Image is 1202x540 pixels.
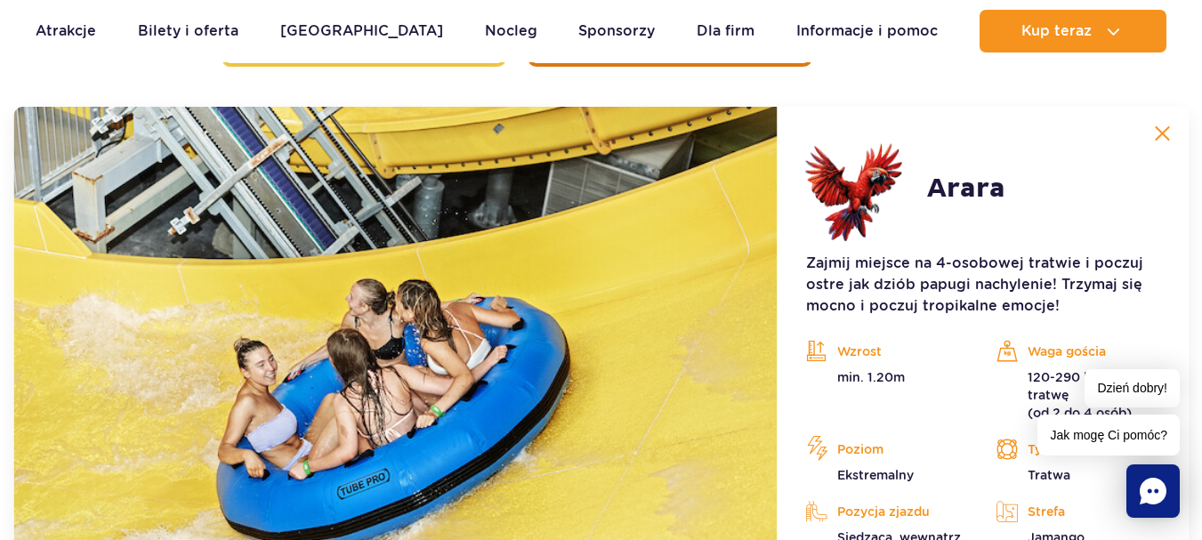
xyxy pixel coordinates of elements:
[806,498,970,525] p: Pozycja zjazdu
[996,498,1160,525] p: Strefa
[1021,23,1092,39] span: Kup teraz
[806,338,970,365] p: Wzrost
[578,10,655,52] a: Sponsorzy
[485,10,537,52] a: Nocleg
[280,10,443,52] a: [GEOGRAPHIC_DATA]
[138,10,238,52] a: Bilety i oferta
[1126,464,1180,518] div: Chat
[806,135,913,242] img: 683e9e4e481cc327238821.png
[980,10,1166,52] button: Kup teraz
[806,466,970,484] p: Ekstremalny
[796,10,938,52] a: Informacje i pomoc
[697,10,754,52] a: Dla firm
[1037,415,1180,455] span: Jak mogę Ci pomóc?
[927,173,1005,205] h2: Arara
[996,338,1160,365] p: Waga gościa
[1085,369,1180,407] span: Dzień dobry!
[806,368,970,386] p: min. 1.20m
[996,436,1160,463] p: Typ
[806,253,1160,317] p: Zajmij miejsce na 4-osobowej tratwie i poczuj ostre jak dziób papugi nachylenie! Trzymaj się mocn...
[806,436,970,463] p: Poziom
[996,368,1160,422] p: 120-290 kg na tratwę (od 2 do 4 osób)
[36,10,96,52] a: Atrakcje
[996,466,1160,484] p: Tratwa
